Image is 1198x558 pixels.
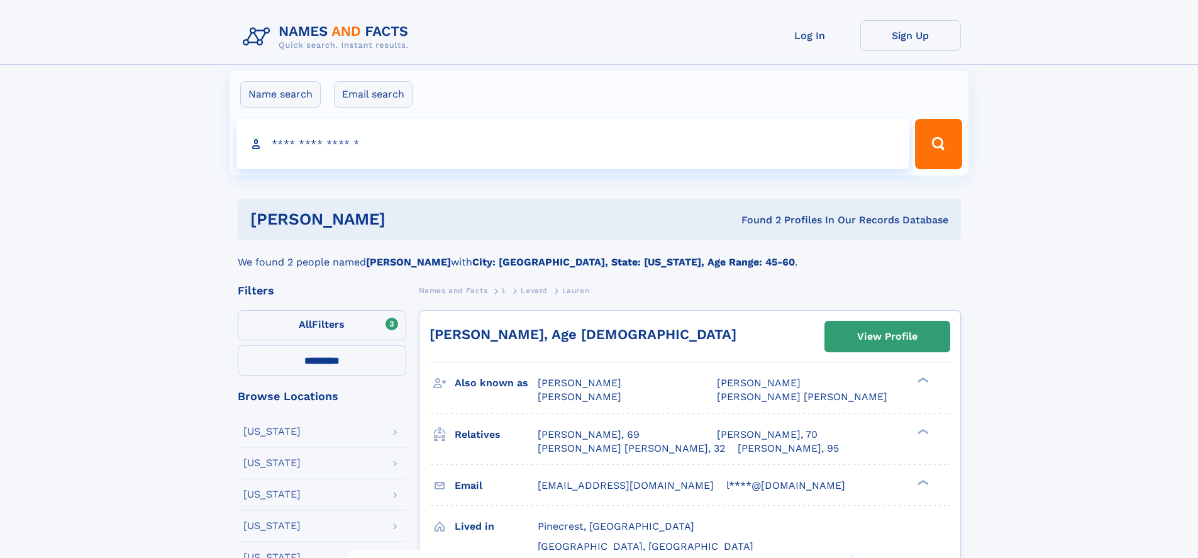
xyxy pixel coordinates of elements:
[538,540,753,552] span: [GEOGRAPHIC_DATA], [GEOGRAPHIC_DATA]
[521,282,548,298] a: Levant
[538,377,621,389] span: [PERSON_NAME]
[857,322,918,351] div: View Profile
[521,286,548,295] span: Levant
[914,478,929,486] div: ❯
[915,119,962,169] button: Search Button
[538,520,694,532] span: Pinecrest, [GEOGRAPHIC_DATA]
[502,286,507,295] span: L
[240,81,321,108] label: Name search
[250,211,563,227] h1: [PERSON_NAME]
[502,282,507,298] a: L
[717,377,801,389] span: [PERSON_NAME]
[914,376,929,384] div: ❯
[563,213,948,227] div: Found 2 Profiles In Our Records Database
[243,521,301,531] div: [US_STATE]
[914,427,929,435] div: ❯
[430,326,736,342] a: [PERSON_NAME], Age [DEMOGRAPHIC_DATA]
[455,516,538,537] h3: Lived in
[238,20,419,54] img: Logo Names and Facts
[455,475,538,496] h3: Email
[738,442,839,455] a: [PERSON_NAME], 95
[538,428,640,442] a: [PERSON_NAME], 69
[825,321,950,352] a: View Profile
[538,479,714,491] span: [EMAIL_ADDRESS][DOMAIN_NAME]
[717,391,887,403] span: [PERSON_NAME] [PERSON_NAME]
[538,391,621,403] span: [PERSON_NAME]
[366,256,451,268] b: [PERSON_NAME]
[238,391,406,402] div: Browse Locations
[760,20,860,51] a: Log In
[236,119,910,169] input: search input
[562,286,590,295] span: Lauren
[243,458,301,468] div: [US_STATE]
[419,282,488,298] a: Names and Facts
[299,318,312,330] span: All
[334,81,413,108] label: Email search
[860,20,961,51] a: Sign Up
[238,240,961,270] div: We found 2 people named with .
[538,442,725,455] a: [PERSON_NAME] [PERSON_NAME], 32
[238,310,406,340] label: Filters
[243,427,301,437] div: [US_STATE]
[243,489,301,499] div: [US_STATE]
[472,256,795,268] b: City: [GEOGRAPHIC_DATA], State: [US_STATE], Age Range: 45-60
[717,428,818,442] a: [PERSON_NAME], 70
[238,285,406,296] div: Filters
[455,424,538,445] h3: Relatives
[455,372,538,394] h3: Also known as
